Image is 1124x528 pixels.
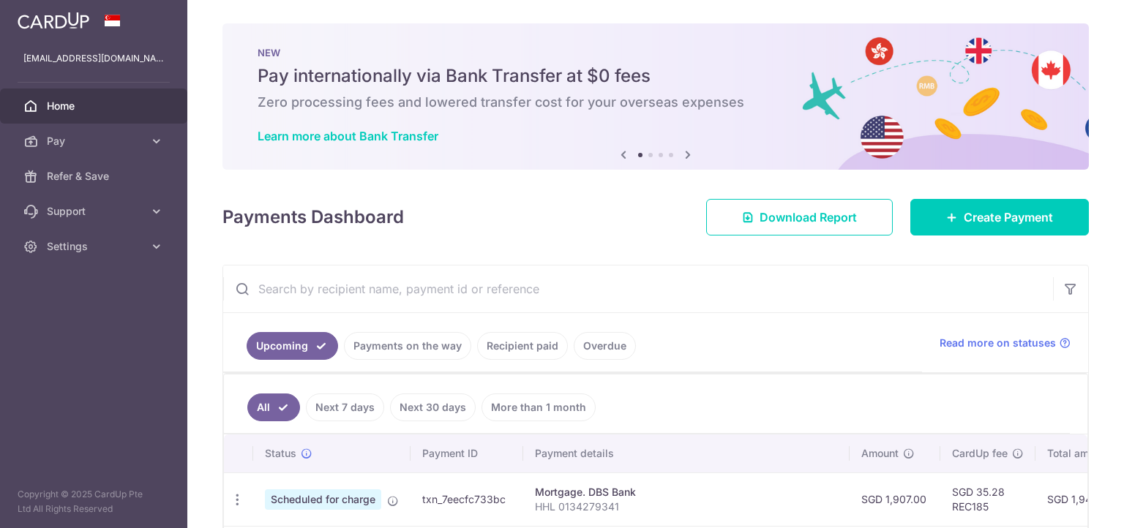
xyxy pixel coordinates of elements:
a: Upcoming [247,332,338,360]
a: Create Payment [910,199,1089,235]
th: Payment details [523,434,850,472]
a: Next 7 days [306,393,384,421]
div: Mortgage. DBS Bank [535,485,838,499]
span: Support [47,204,143,219]
span: Create Payment [964,208,1053,226]
img: Bank transfer banner [222,23,1089,170]
td: SGD 35.28 REC185 [940,472,1035,526]
a: Recipient paid [477,332,568,360]
input: Search by recipient name, payment id or reference [223,265,1053,312]
a: Read more on statuses [940,336,1071,350]
a: Next 30 days [390,393,476,421]
a: More than 1 month [482,393,596,421]
h5: Pay internationally via Bank Transfer at $0 fees [258,64,1054,88]
th: Payment ID [411,434,523,472]
a: All [247,393,300,421]
span: Settings [47,239,143,254]
span: Pay [47,134,143,148]
span: Amount [861,446,899,461]
span: Scheduled for charge [265,489,381,510]
span: Total amt. [1047,446,1095,461]
span: Download Report [760,208,857,226]
span: Read more on statuses [940,336,1056,350]
span: Refer & Save [47,169,143,184]
p: [EMAIL_ADDRESS][DOMAIN_NAME] [23,51,164,66]
span: CardUp fee [952,446,1008,461]
span: Home [47,99,143,113]
span: Status [265,446,296,461]
td: txn_7eecfc733bc [411,472,523,526]
h6: Zero processing fees and lowered transfer cost for your overseas expenses [258,94,1054,111]
a: Learn more about Bank Transfer [258,129,438,143]
p: NEW [258,47,1054,59]
td: SGD 1,907.00 [850,472,940,526]
h4: Payments Dashboard [222,204,404,230]
img: CardUp [18,12,89,29]
a: Payments on the way [344,332,471,360]
a: Download Report [706,199,893,235]
a: Overdue [574,332,636,360]
p: HHL 0134279341 [535,499,838,514]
